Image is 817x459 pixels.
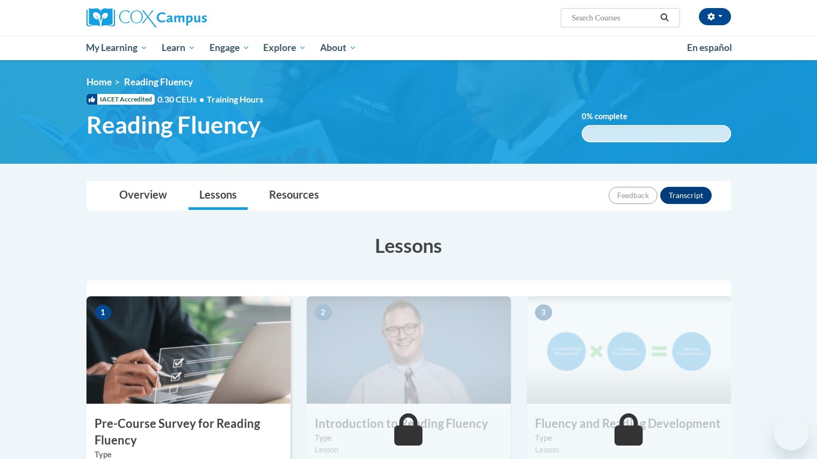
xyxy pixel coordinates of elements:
span: 0.30 CEUs [157,93,207,105]
img: Cox Campus [86,8,207,27]
h3: Introduction to Reading Fluency [307,416,511,432]
img: Course Image [86,296,291,404]
span: IACET Accredited [86,94,155,105]
h3: Pre-Course Survey for Reading Fluency [86,416,291,449]
a: En español [680,37,739,59]
a: My Learning [79,35,155,60]
div: Main menu [70,35,747,60]
img: Course Image [307,296,511,404]
div: Lesson [315,444,503,456]
input: Search Courses [570,11,656,24]
a: Lessons [189,181,248,210]
label: Type [535,432,723,444]
span: Training Hours [207,94,263,104]
img: Course Image [527,296,731,404]
label: % complete [582,111,644,122]
span: 0 [582,112,587,121]
span: En español [687,42,732,53]
a: Overview [109,181,178,210]
div: Lesson [535,444,723,456]
span: 1 [95,304,112,320]
span: Explore [263,41,306,54]
button: Search [656,11,673,24]
span: 2 [315,304,332,320]
h3: Fluency and Reading Development [527,416,731,432]
a: Learn [155,35,203,60]
a: Explore [256,35,313,60]
h3: Lessons [86,232,731,259]
span: My Learning [86,41,148,54]
span: Reading Fluency [86,111,261,139]
a: Home [86,76,112,88]
button: Feedback [609,187,657,204]
button: Transcript [660,187,712,204]
span: About [320,41,357,54]
a: Engage [203,35,257,60]
span: • [199,94,204,104]
span: Engage [209,41,250,54]
span: 3 [535,304,552,320]
span: Reading Fluency [124,76,193,88]
span: Learn [162,41,196,54]
a: Cox Campus [86,8,291,27]
label: Type [315,432,503,444]
a: Resources [258,181,330,210]
button: Account Settings [699,8,731,25]
a: About [313,35,364,60]
iframe: Button to launch messaging window [774,416,808,450]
